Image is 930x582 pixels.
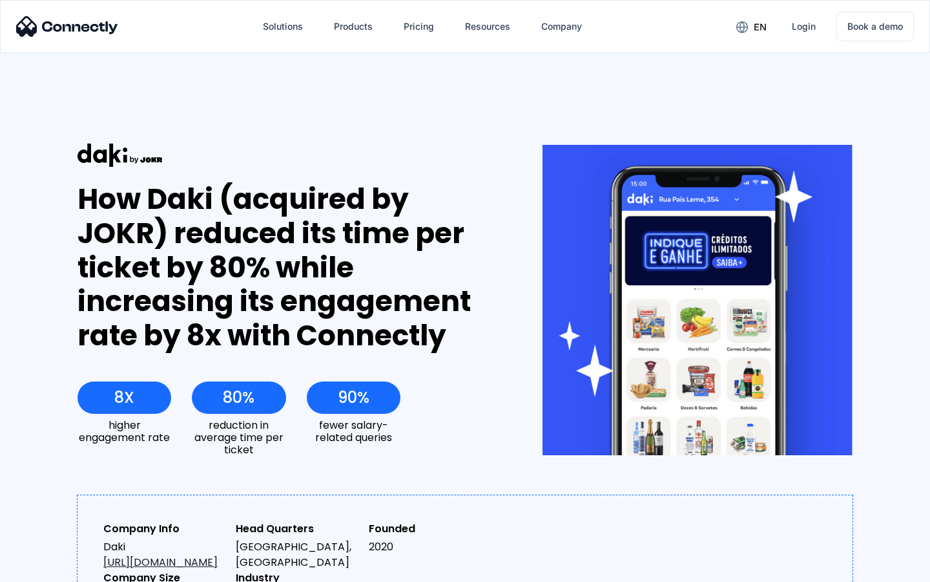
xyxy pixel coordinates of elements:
div: 90% [338,389,369,407]
div: Resources [455,11,521,42]
div: Pricing [404,17,434,36]
div: Login [792,17,816,36]
div: Company [531,11,592,42]
div: en [754,18,767,36]
a: [URL][DOMAIN_NAME] [103,555,218,570]
div: Solutions [253,11,313,42]
div: Company [541,17,582,36]
div: Daki [103,539,225,570]
a: Pricing [393,11,444,42]
aside: Language selected: English [13,559,77,577]
div: 8X [114,389,134,407]
ul: Language list [26,559,77,577]
a: Login [781,11,826,42]
div: [GEOGRAPHIC_DATA], [GEOGRAPHIC_DATA] [236,539,358,570]
img: Connectly Logo [16,16,118,37]
div: reduction in average time per ticket [192,419,285,457]
div: Resources [465,17,510,36]
div: Solutions [263,17,303,36]
div: Founded [369,521,491,537]
div: 2020 [369,539,491,555]
div: Head Quarters [236,521,358,537]
div: Company Info [103,521,225,537]
div: higher engagement rate [77,419,171,444]
div: Products [334,17,373,36]
a: Book a demo [836,12,914,41]
div: How Daki (acquired by JOKR) reduced its time per ticket by 80% while increasing its engagement ra... [77,182,495,353]
div: en [726,17,776,36]
div: fewer salary-related queries [307,419,400,444]
div: 80% [223,389,254,407]
div: Products [324,11,383,42]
